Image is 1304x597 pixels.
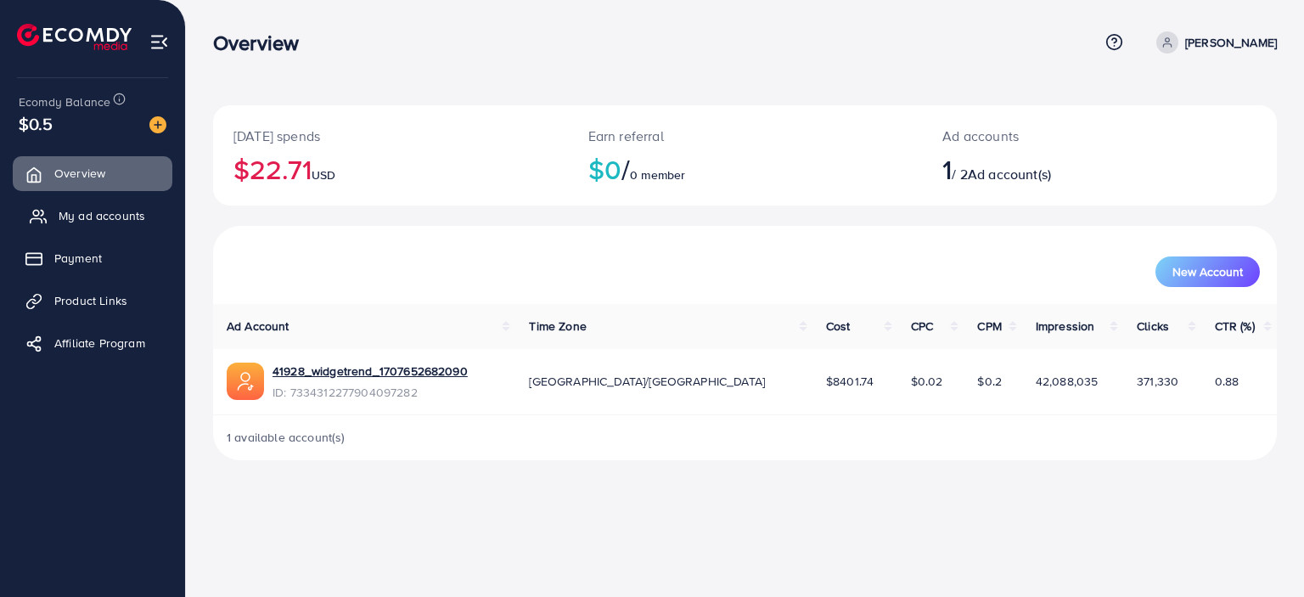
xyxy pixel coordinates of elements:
[149,116,166,133] img: image
[1137,318,1169,335] span: Clicks
[13,326,172,360] a: Affiliate Program
[227,318,289,335] span: Ad Account
[968,165,1051,183] span: Ad account(s)
[942,126,1167,146] p: Ad accounts
[1215,373,1239,390] span: 0.88
[227,429,346,446] span: 1 available account(s)
[1036,318,1095,335] span: Impression
[1137,373,1178,390] span: 371,330
[529,373,765,390] span: [GEOGRAPHIC_DATA]/[GEOGRAPHIC_DATA]
[227,363,264,400] img: ic-ads-acc.e4c84228.svg
[942,153,1167,185] h2: / 2
[630,166,685,183] span: 0 member
[911,373,943,390] span: $0.02
[273,363,468,380] a: 41928_widgetrend_1707652682090
[977,373,1002,390] span: $0.2
[54,250,102,267] span: Payment
[59,207,145,224] span: My ad accounts
[13,199,172,233] a: My ad accounts
[54,165,105,182] span: Overview
[233,126,548,146] p: [DATE] spends
[149,32,169,52] img: menu
[911,318,933,335] span: CPC
[942,149,952,189] span: 1
[54,335,145,352] span: Affiliate Program
[13,284,172,318] a: Product Links
[1185,32,1277,53] p: [PERSON_NAME]
[1149,31,1277,54] a: [PERSON_NAME]
[1036,373,1099,390] span: 42,088,035
[977,318,1001,335] span: CPM
[1215,318,1255,335] span: CTR (%)
[312,166,335,183] span: USD
[588,153,902,185] h2: $0
[529,318,586,335] span: Time Zone
[233,153,548,185] h2: $22.71
[588,126,902,146] p: Earn referral
[13,241,172,275] a: Payment
[826,373,874,390] span: $8401.74
[17,24,132,50] img: logo
[19,93,110,110] span: Ecomdy Balance
[1172,266,1243,278] span: New Account
[1155,256,1260,287] button: New Account
[621,149,630,189] span: /
[273,384,468,401] span: ID: 7334312277904097282
[13,156,172,190] a: Overview
[213,31,312,55] h3: Overview
[826,318,851,335] span: Cost
[19,111,53,136] span: $0.5
[54,292,127,309] span: Product Links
